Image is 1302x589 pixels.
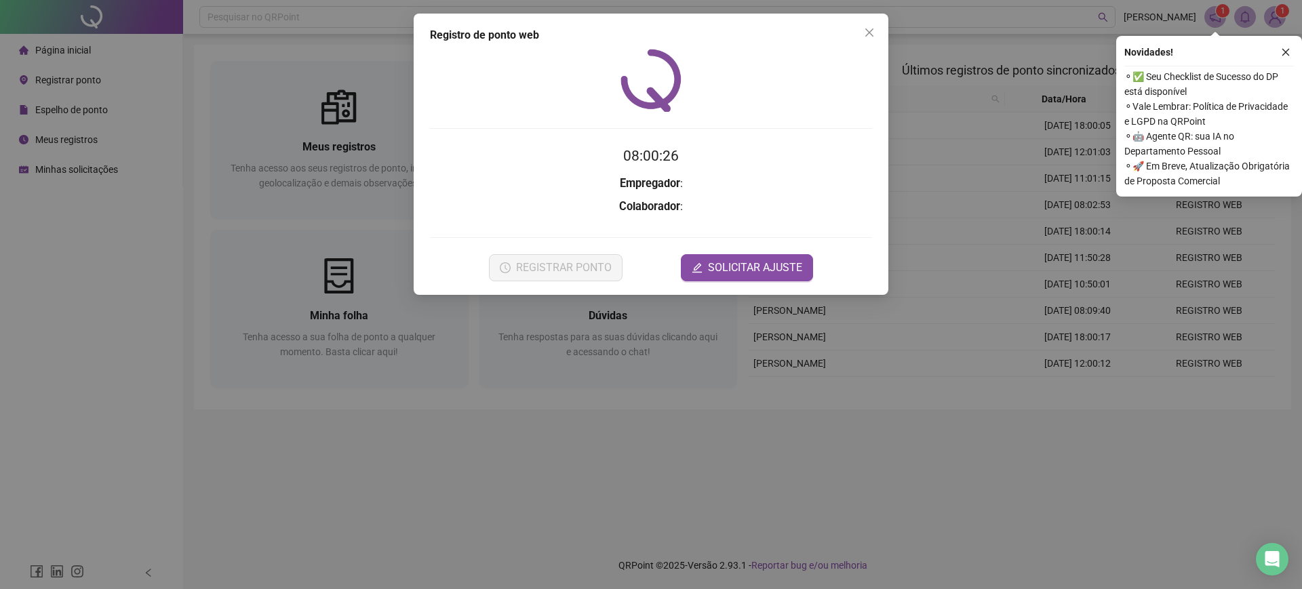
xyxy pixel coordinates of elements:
span: close [864,27,875,38]
span: SOLICITAR AJUSTE [708,260,802,276]
span: ⚬ Vale Lembrar: Política de Privacidade e LGPD na QRPoint [1124,99,1294,129]
time: 08:00:26 [623,148,679,164]
div: Registro de ponto web [430,27,872,43]
span: close [1281,47,1290,57]
span: ⚬ ✅ Seu Checklist de Sucesso do DP está disponível [1124,69,1294,99]
strong: Empregador [620,177,680,190]
div: Open Intercom Messenger [1256,543,1288,575]
span: Novidades ! [1124,45,1173,60]
span: ⚬ 🤖 Agente QR: sua IA no Departamento Pessoal [1124,129,1294,159]
h3: : [430,175,872,192]
button: editSOLICITAR AJUSTE [681,254,813,281]
span: edit [692,262,703,273]
span: ⚬ 🚀 Em Breve, Atualização Obrigatória de Proposta Comercial [1124,159,1294,188]
strong: Colaborador [619,200,680,213]
button: REGISTRAR PONTO [489,254,623,281]
h3: : [430,198,872,216]
button: Close [859,22,880,43]
img: QRPoint [620,49,682,112]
